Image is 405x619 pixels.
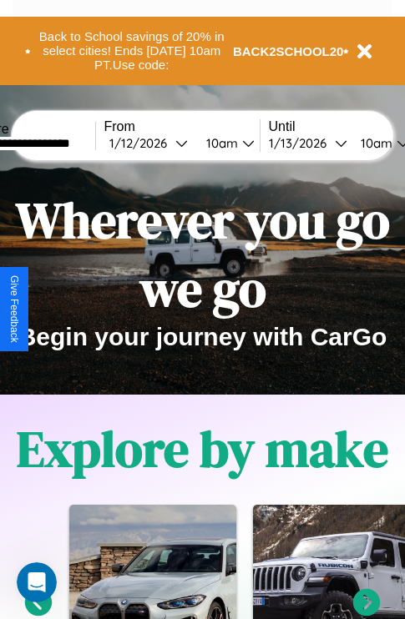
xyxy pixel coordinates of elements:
button: 10am [193,134,260,152]
h1: Explore by make [17,415,388,483]
b: BACK2SCHOOL20 [233,44,344,58]
div: 10am [352,135,397,151]
div: Give Feedback [8,275,20,343]
button: Back to School savings of 20% in select cities! Ends [DATE] 10am PT.Use code: [31,25,233,77]
div: 1 / 12 / 2026 [109,135,175,151]
div: 1 / 13 / 2026 [269,135,335,151]
div: 10am [198,135,242,151]
iframe: Intercom live chat [17,562,57,602]
button: 1/12/2026 [104,134,193,152]
label: From [104,119,260,134]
